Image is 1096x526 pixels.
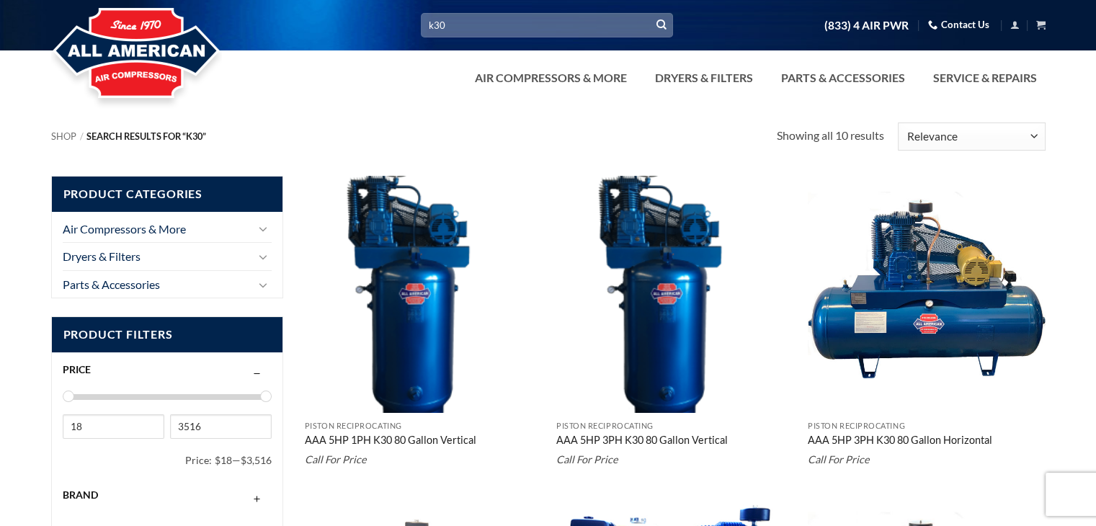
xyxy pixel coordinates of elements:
[254,248,272,265] button: Toggle
[772,63,914,92] a: Parts & Accessories
[556,176,794,414] img: AAA 5HP 3PH K30 80 Gallon Vertical
[898,122,1045,151] select: Shop order
[777,126,884,145] p: Showing all 10 results
[646,63,762,92] a: Dryers & Filters
[52,317,283,352] span: Product Filters
[241,454,272,466] span: $3,516
[808,176,1046,414] img: AAA 5HP 3PH K30 80 Gallon Horizontal
[824,13,909,38] a: (833) 4 AIR PWR
[305,422,543,431] p: Piston Reciprocating
[63,414,164,439] input: Min price
[52,177,283,212] span: Product Categories
[63,363,91,375] span: Price
[305,176,543,414] img: AAA 5HP 1PH K30 80 Gallon Vertical
[808,434,992,450] a: AAA 5HP 3PH K30 80 Gallon Horizontal
[254,220,272,237] button: Toggle
[925,63,1046,92] a: Service & Repairs
[808,453,870,465] em: Call For Price
[80,130,84,142] span: /
[305,453,367,465] em: Call For Price
[63,215,251,243] a: Air Compressors & More
[928,14,989,36] a: Contact Us
[254,276,272,293] button: Toggle
[232,454,241,466] span: —
[421,13,673,37] input: Search…
[1036,16,1046,34] a: View cart
[466,63,636,92] a: Air Compressors & More
[305,434,476,450] a: AAA 5HP 1PH K30 80 Gallon Vertical
[63,271,251,298] a: Parts & Accessories
[556,434,728,450] a: AAA 5HP 3PH K30 80 Gallon Vertical
[556,453,618,465] em: Call For Price
[1010,16,1020,34] a: Login
[808,422,1046,431] p: Piston Reciprocating
[651,14,672,36] button: Submit
[556,422,794,431] p: Piston Reciprocating
[185,448,215,473] span: Price:
[170,414,272,439] input: Max price
[51,131,778,142] nav: Breadcrumb
[215,454,232,466] span: $18
[51,130,76,142] a: Shop
[63,243,251,270] a: Dryers & Filters
[63,489,98,501] span: Brand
